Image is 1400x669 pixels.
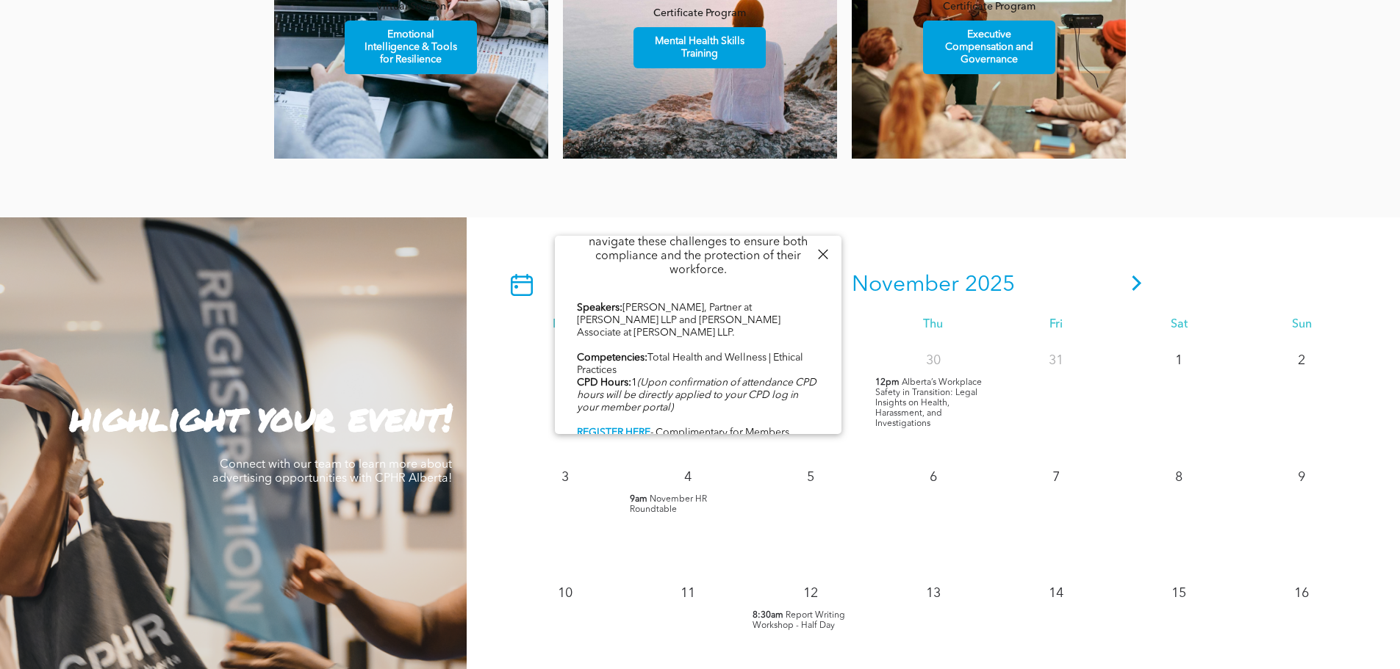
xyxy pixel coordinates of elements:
[1166,580,1192,607] p: 15
[1288,580,1315,607] p: 16
[965,274,1015,296] span: 2025
[70,391,452,443] strong: highlight your event!
[753,611,845,630] span: Report Writing Workshop - Half Day
[753,610,783,621] span: 8:30am
[1166,464,1192,491] p: 8
[675,464,701,491] p: 4
[212,459,452,485] span: Connect with our team to learn more about advertising opportunities with CPHR Alberta!
[920,580,947,607] p: 13
[1043,464,1069,491] p: 7
[577,352,647,363] b: Competencies:
[577,377,631,388] b: CPD Hours:
[577,427,650,438] a: REGISTER HERE
[675,580,701,607] p: 11
[925,21,1053,73] span: Executive Compensation and Governance
[920,347,947,374] p: 30
[630,495,707,514] span: November HR Roundtable
[347,21,475,73] span: Emotional Intelligence & Tools for Resilience
[1241,318,1363,332] div: Sun
[552,347,578,374] p: 27
[636,28,764,68] span: Mental Health Skills Training
[1166,347,1192,374] p: 1
[1043,580,1069,607] p: 14
[1288,464,1315,491] p: 9
[503,318,626,332] div: Mon
[852,274,959,296] span: November
[552,580,578,607] p: 10
[797,580,824,607] p: 12
[995,318,1118,332] div: Fri
[872,318,994,332] div: Thu
[1288,347,1315,374] p: 2
[797,464,824,491] p: 5
[577,377,816,413] i: (Upon confirmation of attendance CPD hours will be directly applied to your CPD log in your membe...
[577,303,622,313] b: Speakers:
[630,494,647,505] span: 9am
[875,377,900,388] span: 12pm
[552,464,578,491] p: 3
[1043,347,1069,374] p: 31
[920,464,947,491] p: 6
[1118,318,1241,332] div: Sat
[875,378,982,428] span: Alberta’s Workplace Safety in Transition: Legal Insights on Health, Harassment, and Investigations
